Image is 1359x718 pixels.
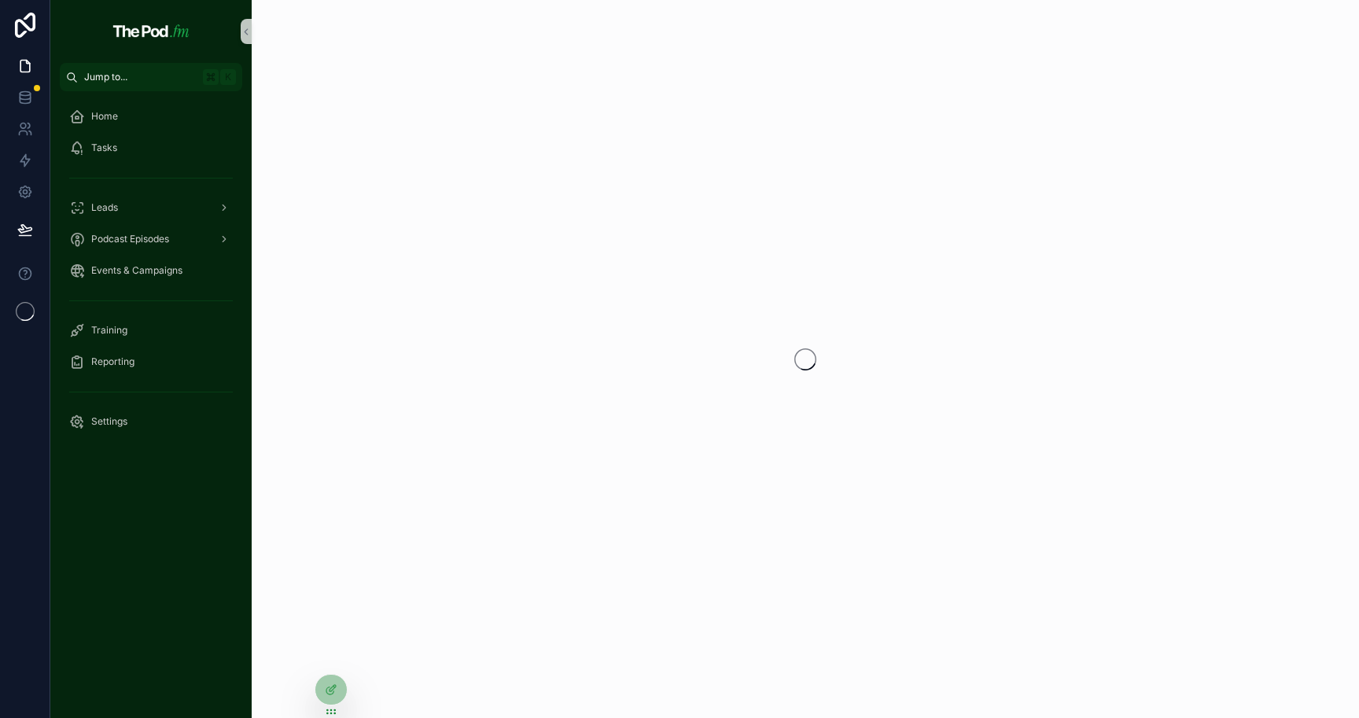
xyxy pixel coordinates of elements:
[60,316,242,344] a: Training
[84,71,197,83] span: Jump to...
[60,193,242,222] a: Leads
[91,324,127,337] span: Training
[60,102,242,131] a: Home
[91,201,118,214] span: Leads
[60,348,242,376] a: Reporting
[91,142,117,154] span: Tasks
[60,256,242,285] a: Events & Campaigns
[50,91,252,456] div: scrollable content
[60,134,242,162] a: Tasks
[91,264,182,277] span: Events & Campaigns
[91,233,169,245] span: Podcast Episodes
[60,225,242,253] a: Podcast Episodes
[91,110,118,123] span: Home
[91,355,134,368] span: Reporting
[91,415,127,428] span: Settings
[60,407,242,436] a: Settings
[222,71,234,83] span: K
[60,63,242,91] button: Jump to...K
[109,19,193,44] img: App logo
